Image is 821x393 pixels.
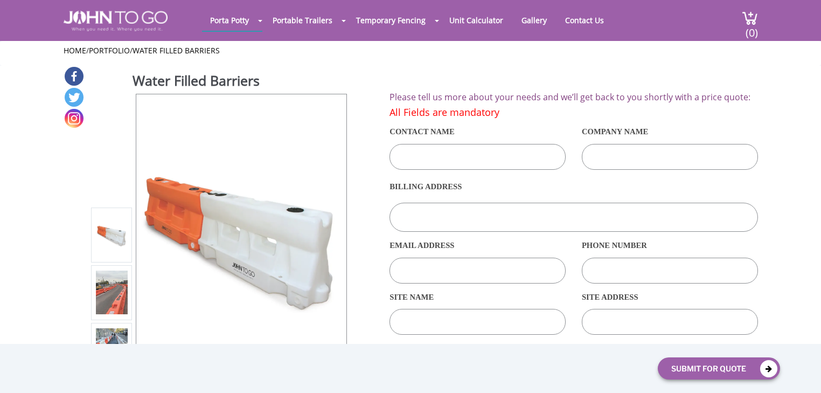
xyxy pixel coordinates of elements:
[389,93,757,102] h2: Please tell us more about your needs and we’ll get back to you shortly with a price quote:
[65,109,84,128] a: Instagram
[202,10,257,31] a: Porta Potty
[96,271,128,315] img: Product
[348,10,434,31] a: Temporary Fencing
[96,221,128,249] img: Product
[557,10,612,31] a: Contact Us
[582,123,758,141] label: Company Name
[133,45,220,56] a: Water Filled Barriers
[745,17,758,40] span: (0)
[582,340,758,358] label: rental duration
[513,10,555,31] a: Gallery
[96,328,128,373] img: Product
[89,45,130,56] a: Portfolio
[742,11,758,25] img: cart a
[389,288,566,306] label: Site Name
[65,88,84,107] a: Twitter
[64,11,168,31] img: JOHN to go
[582,288,758,306] label: Site Address
[389,174,757,200] label: Billing Address
[265,10,340,31] a: Portable Trailers
[389,123,566,141] label: Contact Name
[136,144,346,326] img: Product
[441,10,511,31] a: Unit Calculator
[64,45,86,56] a: Home
[389,340,566,358] label: Total linear footage
[389,107,757,118] h4: All Fields are mandatory
[65,67,84,86] a: Facebook
[389,237,566,255] label: Email Address
[658,357,780,380] button: Submit For Quote
[582,237,758,255] label: Phone Number
[64,45,758,56] ul: / /
[133,71,348,93] h1: Water Filled Barriers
